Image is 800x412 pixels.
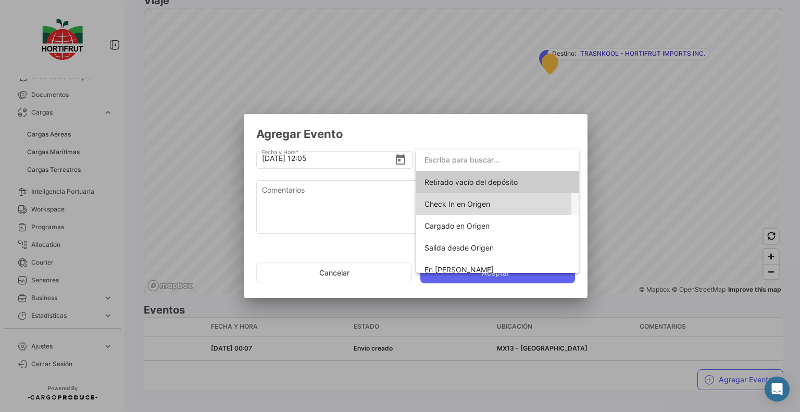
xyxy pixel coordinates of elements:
span: Cargado en Origen [424,221,490,230]
span: En tránsito a Parada [424,265,494,274]
span: Retirado vacío del depósito [424,178,518,186]
span: Check In en Origen [424,199,490,208]
input: dropdown search [416,149,579,171]
div: Abrir Intercom Messenger [765,377,790,402]
span: Salida desde Origen [424,243,494,252]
